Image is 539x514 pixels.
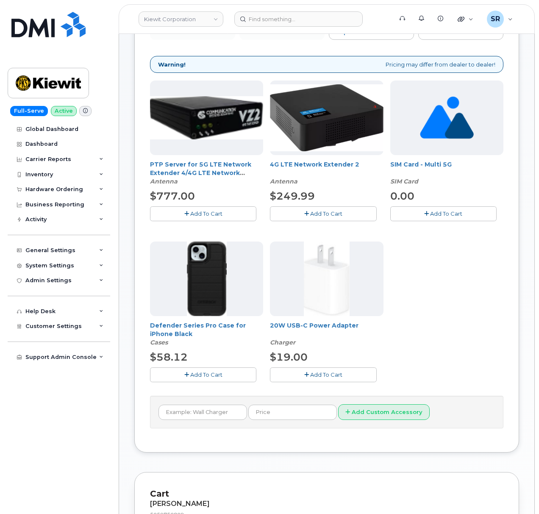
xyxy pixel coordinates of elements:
button: Add To Cart [390,206,497,221]
button: Add To Cart [270,367,376,382]
div: Pricing may differ from dealer to dealer! [150,56,503,73]
span: Add To Cart [430,210,462,217]
div: Defender Series Pro Case for iPhone Black [150,321,263,347]
button: Add To Cart [150,206,256,221]
span: $19.00 [270,351,308,363]
input: Find something... [234,11,363,27]
img: apple20w.jpg [304,242,350,316]
em: Charger [270,339,295,346]
em: Cases [150,339,168,346]
span: Add To Cart [190,210,222,217]
div: 20W USB-C Power Adapter [270,321,383,347]
strong: Warning! [158,61,186,69]
a: SIM Card - Multi 5G [390,161,452,168]
a: PTP Server for 5G LTE Network Extender 4/4G LTE Network Extender 3 [150,161,251,185]
span: Add To Cart [310,210,342,217]
span: $58.12 [150,351,188,363]
div: Quicklinks [452,11,479,28]
img: defenderiphone14.png [187,242,227,316]
div: SIM Card - Multi 5G [390,160,503,186]
a: Kiewit Corporation [139,11,223,27]
em: Antenna [150,178,178,185]
iframe: Messenger Launcher [502,477,533,508]
span: 0.00 [390,190,414,202]
span: $777.00 [150,190,195,202]
span: $249.99 [270,190,315,202]
input: Example: Wall Charger [158,405,247,420]
div: Sebastian Reissig [481,11,519,28]
p: Cart [150,488,503,500]
em: SIM Card [390,178,418,185]
a: 4G LTE Network Extender 2 [270,161,359,168]
a: Defender Series Pro Case for iPhone Black [150,322,246,338]
button: Add Custom Accessory [338,404,430,420]
button: Add To Cart [270,206,376,221]
div: PTP Server for 5G LTE Network Extender 4/4G LTE Network Extender 3 [150,160,263,186]
input: Price [248,405,337,420]
em: Antenna [270,178,297,185]
button: Add To Cart [150,367,256,382]
span: Add To Cart [190,371,222,378]
div: 4G LTE Network Extender 2 [270,160,383,186]
img: no_image_found-2caef05468ed5679b831cfe6fc140e25e0c280774317ffc20a367ab7fd17291e.png [420,81,474,155]
a: 20W USB-C Power Adapter [270,322,358,329]
img: 4glte_extender.png [270,84,383,151]
div: [PERSON_NAME] [150,500,503,508]
span: SR [491,14,500,24]
span: Add To Cart [310,371,342,378]
img: Casa_Sysem.png [150,96,263,139]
